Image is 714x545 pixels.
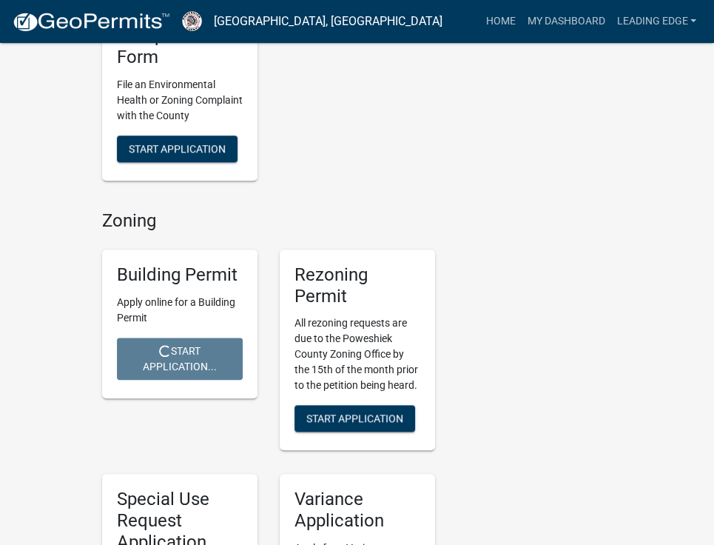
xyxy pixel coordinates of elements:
p: All rezoning requests are due to the Poweshiek County Zoning Office by the 15th of the month prio... [294,315,420,393]
img: Poweshiek County, IA [182,11,202,31]
a: Leading Edge [610,7,702,36]
a: [GEOGRAPHIC_DATA], [GEOGRAPHIC_DATA] [214,9,442,34]
button: Start Application [294,405,415,432]
span: Start Application [306,412,403,424]
p: File an Environmental Health or Zoning Complaint with the County [117,77,243,124]
h5: Variance Application [294,489,420,532]
span: Start Application [129,143,226,155]
h4: Zoning [102,210,435,232]
button: Start Application [117,136,238,162]
p: Apply online for a Building Permit [117,295,243,326]
a: My Dashboard [521,7,610,36]
a: Home [479,7,521,36]
span: Start Application... [143,344,217,372]
button: Start Application... [117,338,243,380]
h5: Building Permit [117,264,243,286]
h5: Rezoning Permit [294,264,420,307]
